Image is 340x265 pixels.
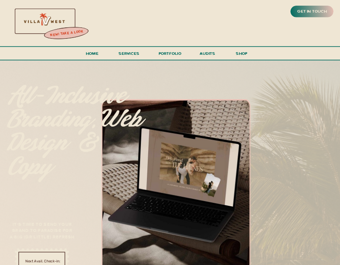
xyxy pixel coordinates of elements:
[19,258,67,263] a: Next Avail. Check-in:
[8,221,76,243] h3: It's time to send your brand to paradise for a big (or little) refresh
[44,28,90,39] a: new! take a look
[228,50,255,60] a: shop
[156,50,183,60] a: portfolio
[199,50,216,60] a: audits
[119,50,139,56] span: services
[83,50,101,60] a: Home
[117,50,141,60] a: services
[8,84,143,164] p: All-inclusive branding, web design & copy
[296,8,328,16] a: get in touch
